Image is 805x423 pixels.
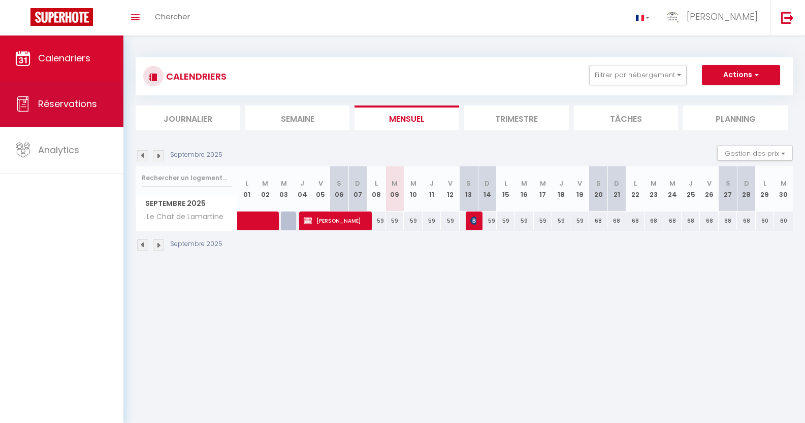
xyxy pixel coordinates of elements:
th: 14 [478,166,496,211]
abbr: L [763,179,766,188]
div: 59 [570,211,589,230]
div: 59 [478,211,496,230]
abbr: M [669,179,675,188]
h3: CALENDRIERS [164,65,227,88]
span: [PERSON_NAME] [304,211,365,230]
abbr: V [707,179,712,188]
img: ... [665,9,680,24]
abbr: D [744,179,749,188]
img: Super Booking [30,8,93,26]
th: 23 [645,166,663,211]
th: 12 [441,166,459,211]
abbr: D [485,179,490,188]
div: 68 [719,211,737,230]
div: 68 [682,211,700,230]
abbr: L [375,179,378,188]
span: Réservations [38,97,97,110]
th: 18 [552,166,570,211]
div: 59 [497,211,515,230]
abbr: L [504,179,507,188]
div: 60 [774,211,793,230]
abbr: M [281,179,287,188]
abbr: L [634,179,637,188]
input: Rechercher un logement... [142,169,232,187]
div: 60 [756,211,774,230]
abbr: V [577,179,582,188]
div: 59 [423,211,441,230]
span: Analytics [38,144,79,156]
div: 59 [385,211,404,230]
abbr: M [781,179,787,188]
th: 07 [348,166,367,211]
li: Journalier [136,105,240,130]
th: 26 [700,166,718,211]
abbr: M [540,179,546,188]
abbr: M [521,179,527,188]
th: 30 [774,166,793,211]
div: 59 [404,211,422,230]
th: 27 [719,166,737,211]
abbr: M [410,179,416,188]
div: 68 [626,211,645,230]
th: 08 [367,166,385,211]
th: 24 [663,166,682,211]
div: 68 [737,211,755,230]
div: 59 [552,211,570,230]
abbr: J [689,179,693,188]
p: Septembre 2025 [170,239,222,249]
span: [PERSON_NAME] [470,211,476,230]
div: 68 [589,211,607,230]
th: 16 [515,166,533,211]
th: 19 [570,166,589,211]
abbr: S [466,179,471,188]
span: Calendriers [38,52,90,64]
th: 21 [607,166,626,211]
div: 59 [515,211,533,230]
span: Septembre 2025 [136,196,237,211]
span: Le Chat de Lamartine [138,211,226,223]
th: 04 [293,166,311,211]
li: Semaine [245,105,350,130]
abbr: S [337,179,341,188]
abbr: D [614,179,619,188]
th: 22 [626,166,645,211]
th: 20 [589,166,607,211]
th: 09 [385,166,404,211]
th: 28 [737,166,755,211]
th: 29 [756,166,774,211]
div: 68 [663,211,682,230]
th: 25 [682,166,700,211]
button: Gestion des prix [717,146,793,161]
abbr: J [559,179,563,188]
abbr: L [245,179,248,188]
abbr: V [318,179,323,188]
div: 59 [441,211,459,230]
abbr: S [596,179,601,188]
span: Chercher [155,11,190,22]
button: Ouvrir le widget de chat LiveChat [8,4,39,34]
span: [PERSON_NAME] [687,10,758,23]
div: 59 [534,211,552,230]
abbr: J [300,179,304,188]
button: Actions [702,65,780,85]
abbr: M [392,179,398,188]
div: 68 [607,211,626,230]
img: logout [781,11,794,24]
abbr: M [651,179,657,188]
abbr: S [726,179,730,188]
li: Planning [683,105,788,130]
abbr: J [430,179,434,188]
li: Tâches [574,105,679,130]
th: 06 [330,166,348,211]
div: 68 [645,211,663,230]
li: Mensuel [355,105,459,130]
div: 59 [367,211,385,230]
th: 01 [238,166,256,211]
th: 11 [423,166,441,211]
li: Trimestre [464,105,569,130]
th: 15 [497,166,515,211]
th: 13 [460,166,478,211]
th: 03 [274,166,293,211]
p: Septembre 2025 [170,150,222,160]
abbr: V [448,179,453,188]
